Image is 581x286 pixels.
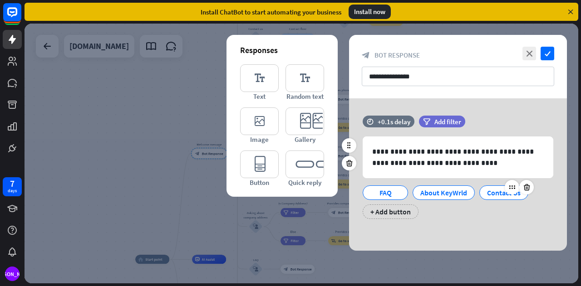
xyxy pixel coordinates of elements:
[522,47,536,60] i: close
[487,186,521,199] div: Contact Us
[201,8,341,16] div: Install ChatBot to start automating your business
[541,47,554,60] i: check
[349,5,391,19] div: Install now
[363,204,419,219] div: + Add button
[420,186,467,199] div: About KeyWrld
[7,4,34,31] button: Open LiveChat chat widget
[378,117,410,126] div: +0.1s delay
[8,188,17,194] div: days
[362,51,370,59] i: block_bot_response
[374,51,420,59] span: Bot Response
[5,267,20,281] div: [PERSON_NAME]
[423,118,430,125] i: filter
[434,117,461,126] span: Add filter
[370,186,400,199] div: FAQ
[10,179,15,188] div: 7
[3,177,22,196] a: 7 days
[367,118,374,125] i: time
